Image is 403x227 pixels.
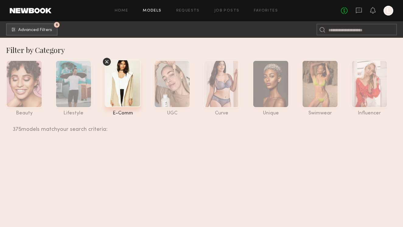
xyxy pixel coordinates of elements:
[302,111,338,116] div: swimwear
[55,111,92,116] div: lifestyle
[176,9,200,13] a: Requests
[253,111,289,116] div: unique
[115,9,128,13] a: Home
[105,111,141,116] div: e-comm
[6,111,42,116] div: beauty
[6,23,58,36] button: 5Advanced Filters
[384,6,393,16] a: L
[203,111,240,116] div: curve
[143,9,161,13] a: Models
[214,9,240,13] a: Job Posts
[18,28,52,32] span: Advanced Filters
[13,120,391,132] div: 375 models match your search criteria:
[254,9,278,13] a: Favorites
[351,111,387,116] div: influencer
[6,45,403,55] div: Filter by Category
[56,23,58,26] span: 5
[154,111,190,116] div: UGC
